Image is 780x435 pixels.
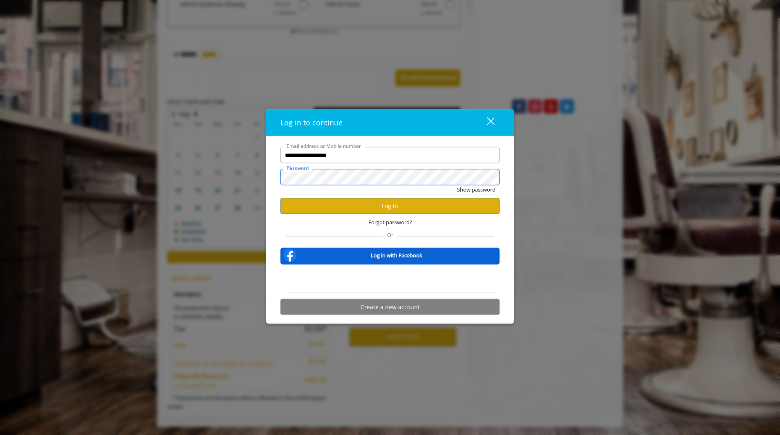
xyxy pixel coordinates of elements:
button: close dialog [472,114,500,131]
button: Log in [280,198,500,214]
div: close dialog [477,116,494,129]
button: Create a new account [280,299,500,315]
span: Or [383,231,397,239]
label: Email address or Mobile number [282,142,365,150]
span: Log in to continue [280,118,343,127]
input: Email address or Mobile number [280,147,500,163]
button: Show password [457,185,495,194]
span: Forgot password? [368,218,412,227]
iframe: Sign in with Google Button [344,270,436,288]
b: Log in with Facebook [371,251,422,259]
input: Password [280,169,500,185]
img: facebook-logo [282,247,298,263]
label: Password [282,164,313,172]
